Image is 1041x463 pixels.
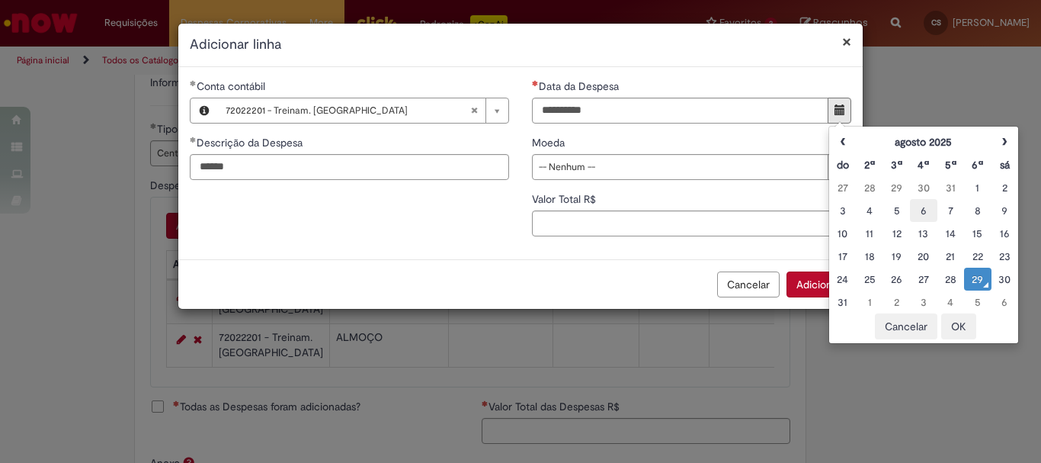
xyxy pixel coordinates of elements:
div: 02 September 2025 Tuesday [887,294,906,310]
div: 06 September 2025 Saturday [995,294,1014,310]
div: 28 August 2025 Thursday [941,272,960,287]
th: Segunda-feira [856,153,882,176]
div: 20 August 2025 Wednesday [914,249,933,264]
th: agosto 2025. Alternar mês [856,130,991,153]
input: Data da Despesa [532,98,828,124]
div: 25 August 2025 Monday [860,272,879,287]
th: Sábado [991,153,1018,176]
a: 72022201 - Treinam. [GEOGRAPHIC_DATA]Limpar campo Conta contábil [218,98,508,123]
th: Quarta-feira [910,153,937,176]
div: 28 July 2025 Monday [860,180,879,195]
th: Sexta-feira [964,153,991,176]
abbr: Limpar campo Conta contábil [463,98,485,123]
div: 30 July 2025 Wednesday [914,180,933,195]
div: 08 August 2025 Friday [968,203,987,218]
div: 22 August 2025 Friday [968,249,987,264]
th: Próximo mês [991,130,1018,153]
th: Domingo [829,153,856,176]
span: Moeda [532,136,568,150]
button: Adicionar [786,272,851,297]
div: 31 August 2025 Sunday [833,294,852,310]
div: 02 August 2025 Saturday [995,180,1014,195]
button: Cancelar [875,313,937,339]
input: Valor Total R$ [532,211,851,236]
span: Obrigatório Preenchido [190,137,197,143]
button: Cancelar [717,272,780,297]
span: Descrição da Despesa [197,136,306,150]
div: 05 August 2025 Tuesday [887,203,906,218]
div: 18 August 2025 Monday [860,249,879,264]
div: 17 August 2025 Sunday [833,249,852,264]
div: 03 September 2025 Wednesday [914,294,933,310]
span: Data da Despesa [539,79,622,93]
div: 04 September 2025 Thursday [941,294,960,310]
div: 16 August 2025 Saturday [995,226,1014,241]
div: Escolher data [828,126,1019,344]
div: 26 August 2025 Tuesday [887,272,906,287]
div: 23 August 2025 Saturday [995,249,1014,264]
button: OK [941,313,976,339]
div: 15 August 2025 Friday [968,226,987,241]
div: 27 August 2025 Wednesday [914,272,933,287]
th: Quinta-feira [937,153,964,176]
span: Valor Total R$ [532,192,599,206]
div: 12 August 2025 Tuesday [887,226,906,241]
button: Fechar modal [842,34,851,50]
button: Conta contábil, Visualizar este registro 72022201 - Treinam. Pessoal [191,98,218,123]
div: 07 August 2025 Thursday [941,203,960,218]
span: Necessários - Conta contábil [197,79,268,93]
div: 14 August 2025 Thursday [941,226,960,241]
span: -- Nenhum -- [539,155,820,179]
div: 29 July 2025 Tuesday [887,180,906,195]
th: Terça-feira [883,153,910,176]
div: O seletor de data foi aberto.29 August 2025 Friday [968,272,987,287]
div: 01 August 2025 Friday [968,180,987,195]
div: 04 August 2025 Monday [860,203,879,218]
div: 03 August 2025 Sunday [833,203,852,218]
div: 19 August 2025 Tuesday [887,249,906,264]
input: Descrição da Despesa [190,154,509,180]
div: 24 August 2025 Sunday [833,272,852,287]
button: Mostrar calendário para Data da Despesa [828,98,851,124]
div: 05 September 2025 Friday [968,294,987,310]
span: Necessários [532,80,539,86]
span: 72022201 - Treinam. [GEOGRAPHIC_DATA] [226,98,470,123]
div: 11 August 2025 Monday [860,226,879,241]
div: 27 July 2025 Sunday [833,180,852,195]
div: 30 August 2025 Saturday [995,272,1014,287]
div: 10 August 2025 Sunday [833,226,852,241]
th: Mês anterior [829,130,856,153]
div: 06 August 2025 Wednesday [914,203,933,218]
h2: Adicionar linha [190,35,851,55]
div: 21 August 2025 Thursday [941,249,960,264]
div: 13 August 2025 Wednesday [914,226,933,241]
div: 01 September 2025 Monday [860,294,879,310]
div: 31 July 2025 Thursday [941,180,960,195]
span: Obrigatório Preenchido [190,80,197,86]
div: 09 August 2025 Saturday [995,203,1014,218]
